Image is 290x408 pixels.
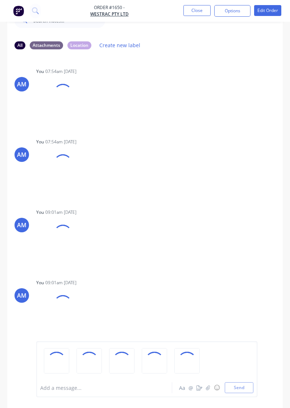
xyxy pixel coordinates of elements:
[90,11,129,17] a: WesTrac Pty Ltd
[14,41,25,49] div: All
[186,383,195,392] button: @
[45,280,76,286] div: 09:01am [DATE]
[36,68,44,75] div: You
[17,221,26,229] div: AM
[13,5,24,16] img: Factory
[212,383,221,392] button: ☺
[45,139,76,145] div: 07:54am [DATE]
[45,68,76,75] div: 07:54am [DATE]
[214,5,250,17] button: Options
[225,382,253,393] button: Send
[96,40,144,50] button: Create new label
[254,5,281,16] button: Edit Order
[36,139,44,145] div: You
[67,41,91,49] div: Location
[36,209,44,216] div: You
[17,291,26,300] div: AM
[17,80,26,89] div: AM
[30,41,63,49] div: Attachments
[90,4,129,11] span: Order #1650 -
[45,209,76,216] div: 09:01am [DATE]
[183,5,211,16] button: Close
[178,383,186,392] button: Aa
[17,150,26,159] div: AM
[36,280,44,286] div: You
